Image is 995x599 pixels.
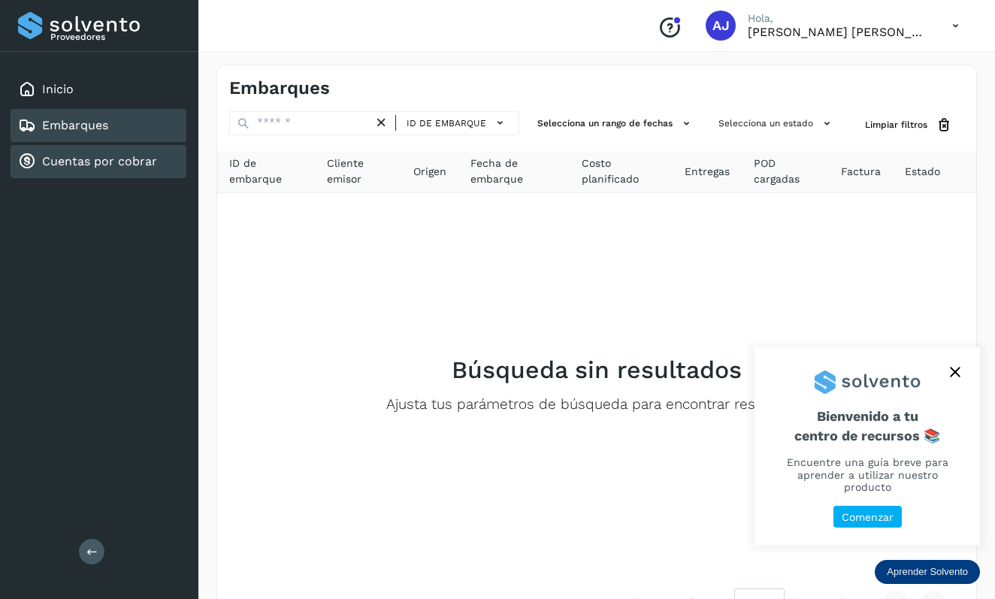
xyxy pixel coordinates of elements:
p: Alejandro Javier Monraz Sansores [748,25,928,39]
a: Cuentas por cobrar [42,154,157,168]
div: Cuentas por cobrar [11,145,186,178]
button: Selecciona un rango de fechas [531,111,700,136]
p: Aprender Solvento [887,566,968,578]
span: Limpiar filtros [865,118,927,132]
h2: Búsqueda sin resultados [452,355,742,384]
p: Encuentre una guía breve para aprender a utilizar nuestro producto [773,456,962,494]
p: centro de recursos 📚 [773,428,962,444]
button: ID de embarque [402,112,513,134]
span: Cliente emisor [327,156,389,187]
span: Bienvenido a tu [773,408,962,443]
span: Estado [905,164,940,180]
div: Aprender Solvento [755,347,980,546]
p: Comenzar [842,511,894,524]
span: Entregas [685,164,730,180]
p: Hola, [748,12,928,25]
span: Origen [413,164,446,180]
div: Aprender Solvento [875,560,980,584]
span: Factura [841,164,881,180]
span: Fecha de embarque [470,156,558,187]
a: Embarques [42,118,108,132]
div: Embarques [11,109,186,142]
button: Limpiar filtros [853,111,964,139]
h4: Embarques [229,77,330,99]
p: Ajusta tus parámetros de búsqueda para encontrar resultados. [386,396,808,413]
span: Costo planificado [582,156,661,187]
a: Inicio [42,82,74,96]
span: POD cargadas [754,156,817,187]
button: close, [944,361,966,383]
p: Proveedores [50,32,180,42]
span: ID de embarque [229,156,303,187]
button: Comenzar [833,506,902,528]
div: Inicio [11,73,186,106]
span: ID de embarque [407,116,486,130]
button: Selecciona un estado [712,111,841,136]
